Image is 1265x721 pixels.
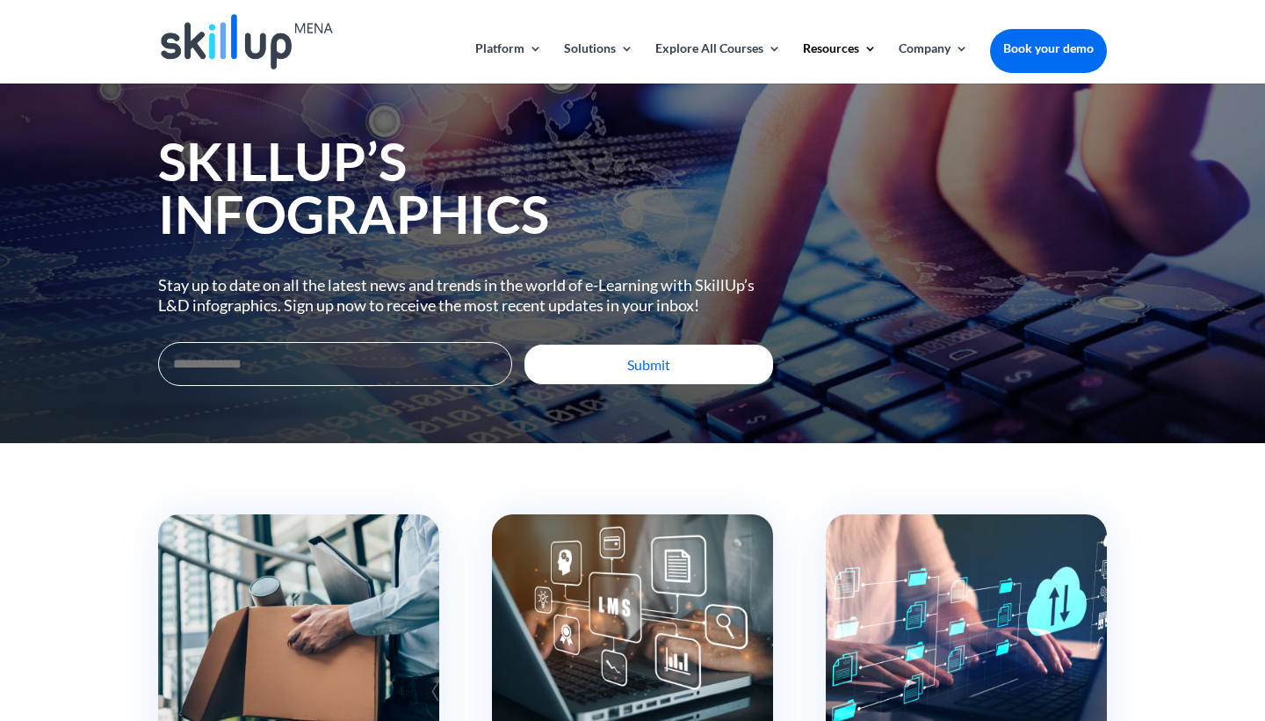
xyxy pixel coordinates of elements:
[899,42,968,84] a: Company
[524,345,774,384] button: Submit
[158,275,773,317] p: Stay up to date on all the latest news and trends in the world of e-Learning with SkillUp’s L&D i...
[803,42,877,84] a: Resources
[964,531,1265,721] iframe: Chat Widget
[161,14,333,69] img: Skillup Mena
[564,42,633,84] a: Solutions
[475,42,542,84] a: Platform
[655,42,781,84] a: Explore All Courses
[158,135,773,249] h1: SkillUp’s Infographics
[627,356,670,373] span: Submit
[990,29,1107,68] a: Book your demo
